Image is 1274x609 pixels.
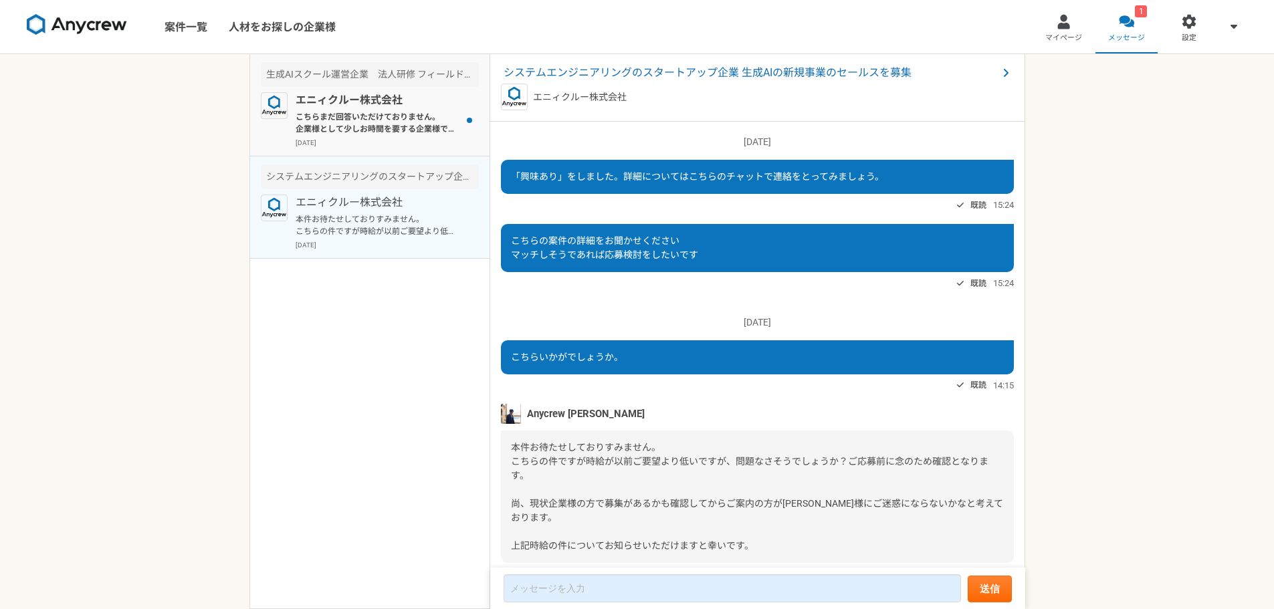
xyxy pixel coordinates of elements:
[261,62,479,87] div: 生成AIスクール運営企業 法人研修 フィールドセールスリーダー候補
[296,213,461,237] p: 本件お待たせしておりすみません。 こちらの件ですが時給が以前ご要望より低いですが、問題なさそうでしょうか？ご応募前に念のため確認となります。 尚、現状企業様の方で募集があるかも確認してからご案内...
[501,135,1014,149] p: [DATE]
[296,195,461,211] p: エニィクルー株式会社
[27,14,127,35] img: 8DqYSo04kwAAAAASUVORK5CYII=
[970,275,986,291] span: 既読
[511,352,623,362] span: こちらいかがでしょうか。
[296,111,461,135] p: こちらまだ回答いただけておりません。 企業様として少しお時間を要する企業様ですので、再来週明けほどまでお待ちいただけますと幸いです。 よろしくお願いいたします。
[261,92,288,119] img: logo_text_blue_01.png
[993,379,1014,392] span: 14:15
[511,235,698,260] span: こちらの案件の詳細をお聞かせください マッチしそうであれば応募検討をしたいです
[533,90,627,104] p: エニィクルー株式会社
[507,566,528,579] span: 21:14
[501,404,521,424] img: tomoya_yamashita.jpeg
[501,84,528,110] img: logo_text_blue_01.png
[968,576,1012,602] button: 送信
[511,171,884,182] span: 「興味あり」をしました。詳細についてはこちらのチャットで連絡をとってみましょう。
[261,195,288,221] img: logo_text_blue_01.png
[261,164,479,189] div: システムエンジニアリングのスタートアップ企業 生成AIの新規事業のセールスを募集
[993,277,1014,289] span: 15:24
[527,406,645,421] span: Anycrew [PERSON_NAME]
[296,138,479,148] p: [DATE]
[501,316,1014,330] p: [DATE]
[296,92,461,108] p: エニィクルー株式会社
[1108,33,1145,43] span: メッセージ
[970,377,986,393] span: 既読
[296,240,479,250] p: [DATE]
[1182,33,1196,43] span: 設定
[511,442,1003,551] span: 本件お待たせしておりすみません。 こちらの件ですが時給が以前ご要望より低いですが、問題なさそうでしょうか？ご応募前に念のため確認となります。 尚、現状企業様の方で募集があるかも確認してからご案内...
[1135,5,1147,17] div: 1
[993,199,1014,211] span: 15:24
[1045,33,1082,43] span: マイページ
[970,197,986,213] span: 既読
[504,65,998,81] span: システムエンジニアリングのスタートアップ企業 生成AIの新規事業のセールスを募集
